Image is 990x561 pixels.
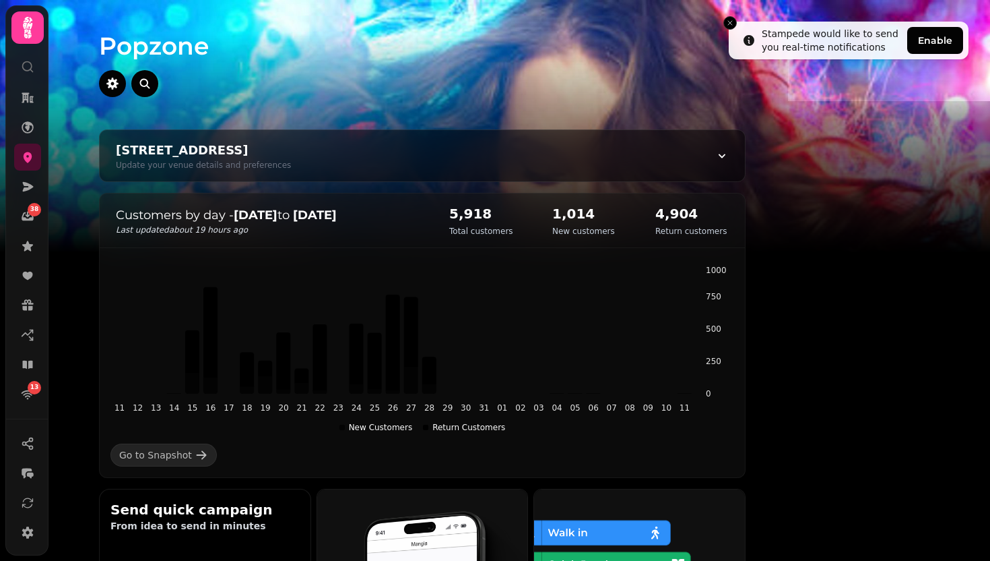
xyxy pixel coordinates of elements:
[552,403,562,413] tspan: 04
[151,403,161,413] tspan: 13
[116,206,422,225] p: Customers by day - to
[424,403,434,413] tspan: 28
[461,403,471,413] tspan: 30
[352,403,362,413] tspan: 24
[110,444,217,467] a: Go to Snapshot
[723,16,737,30] button: Close toast
[552,226,615,237] p: New customers
[116,141,291,160] div: [STREET_ADDRESS]
[110,519,300,533] p: From idea to send in minutes
[655,226,727,237] p: Return customers
[515,403,525,413] tspan: 02
[442,403,453,413] tspan: 29
[333,403,343,413] tspan: 23
[533,403,543,413] tspan: 03
[315,403,325,413] tspan: 22
[423,422,505,433] div: Return Customers
[133,403,143,413] tspan: 12
[706,266,727,275] tspan: 1000
[449,226,513,237] p: Total customers
[643,403,653,413] tspan: 09
[260,403,270,413] tspan: 19
[706,389,711,398] tspan: 0
[278,403,288,413] tspan: 20
[14,381,41,408] a: 13
[116,225,422,235] p: Last updated about 19 hours ago
[762,27,902,54] div: Stampede would like to send you real-time notifications
[655,204,727,223] h2: 4,904
[116,160,291,171] div: Update your venue details and preferences
[114,403,125,413] tspan: 11
[449,204,513,223] h2: 5,918
[907,27,963,54] button: Enable
[297,403,307,413] tspan: 21
[706,357,721,366] tspan: 250
[406,403,416,413] tspan: 27
[234,208,277,223] strong: [DATE]
[14,203,41,230] a: 38
[570,403,580,413] tspan: 05
[370,403,380,413] tspan: 25
[589,403,599,413] tspan: 06
[706,292,721,301] tspan: 750
[293,208,337,223] strong: [DATE]
[110,500,300,519] h2: Send quick campaign
[607,403,617,413] tspan: 07
[339,422,413,433] div: New Customers
[706,324,721,334] tspan: 500
[119,448,192,462] div: Go to Snapshot
[552,204,615,223] h2: 1,014
[497,403,507,413] tspan: 01
[30,205,39,214] span: 38
[187,403,197,413] tspan: 15
[680,403,690,413] tspan: 11
[661,403,671,413] tspan: 10
[205,403,216,413] tspan: 16
[169,403,179,413] tspan: 14
[625,403,635,413] tspan: 08
[479,403,489,413] tspan: 31
[242,403,252,413] tspan: 18
[30,383,39,392] span: 13
[388,403,398,413] tspan: 26
[224,403,234,413] tspan: 17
